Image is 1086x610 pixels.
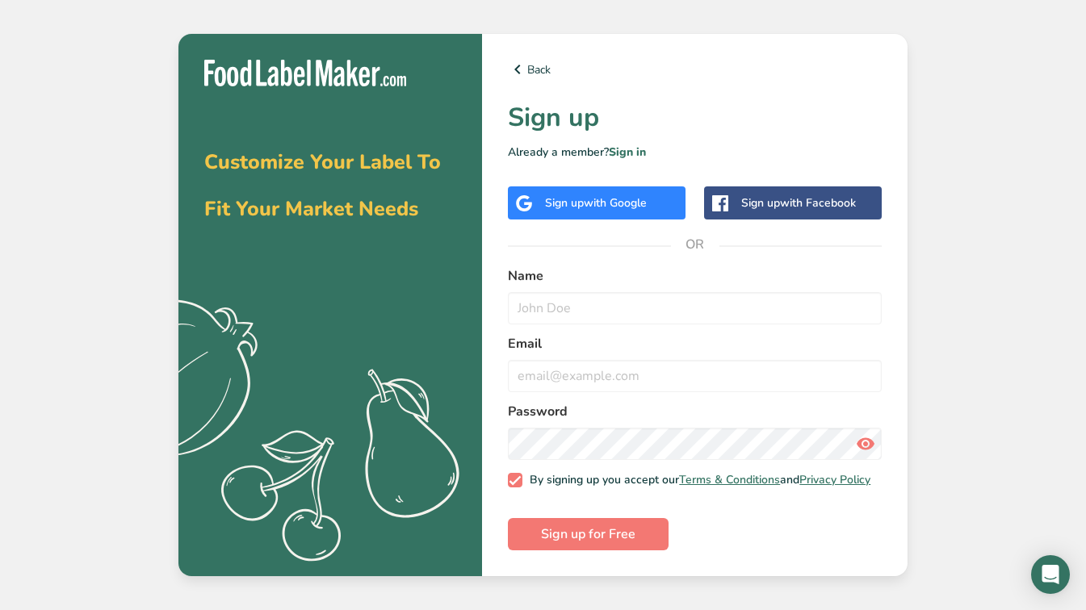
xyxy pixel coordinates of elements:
span: OR [671,220,719,269]
h1: Sign up [508,98,882,137]
label: Email [508,334,882,353]
input: email@example.com [508,360,882,392]
img: Food Label Maker [204,60,406,86]
span: Customize Your Label To Fit Your Market Needs [204,148,441,223]
a: Sign in [609,144,646,160]
a: Terms & Conditions [679,472,780,487]
span: with Google [584,195,647,211]
span: Sign up for Free [541,524,635,544]
p: Already a member? [508,144,882,161]
span: with Facebook [780,195,856,211]
label: Name [508,266,882,286]
a: Privacy Policy [799,472,870,487]
span: By signing up you accept our and [522,473,871,487]
a: Back [508,60,882,79]
input: John Doe [508,292,882,324]
label: Password [508,402,882,421]
div: Open Intercom Messenger [1031,555,1070,594]
div: Sign up [545,194,647,211]
div: Sign up [741,194,856,211]
button: Sign up for Free [508,518,669,550]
